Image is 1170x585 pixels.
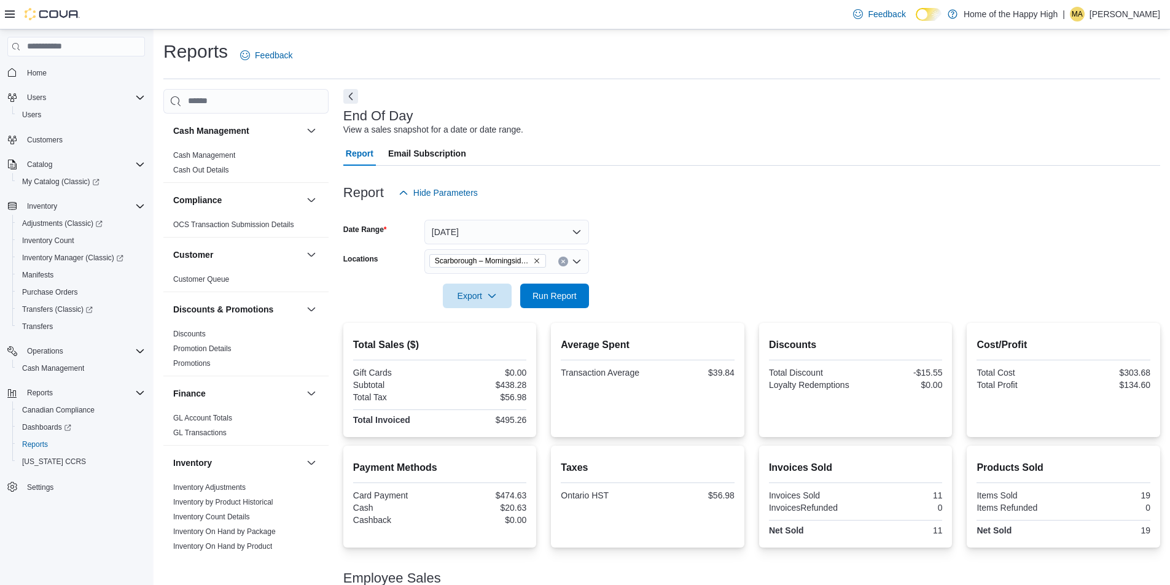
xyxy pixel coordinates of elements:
[27,135,63,145] span: Customers
[173,275,229,284] a: Customer Queue
[343,185,384,200] h3: Report
[173,125,302,137] button: Cash Management
[1066,368,1150,378] div: $303.68
[769,503,853,513] div: InvoicesRefunded
[424,220,589,244] button: [DATE]
[442,368,526,378] div: $0.00
[173,428,227,438] span: GL Transactions
[977,338,1150,352] h2: Cost/Profit
[22,322,53,331] span: Transfers
[22,177,99,187] span: My Catalog (Classic)
[7,59,145,528] nav: Complex example
[173,329,206,339] span: Discounts
[173,194,302,206] button: Compliance
[163,217,329,237] div: Compliance
[22,157,145,172] span: Catalog
[304,455,319,470] button: Inventory
[304,386,319,401] button: Finance
[17,107,46,122] a: Users
[977,525,1012,535] strong: Net Sold
[173,166,229,174] a: Cash Out Details
[1066,525,1150,535] div: 19
[173,165,229,175] span: Cash Out Details
[343,123,523,136] div: View a sales snapshot for a date or date range.
[173,413,232,423] span: GL Account Totals
[17,454,91,469] a: [US_STATE] CCRS
[520,284,589,308] button: Run Report
[163,272,329,292] div: Customer
[17,437,145,452] span: Reports
[353,380,437,390] div: Subtotal
[173,220,294,229] a: OCS Transaction Submission Details
[12,249,150,266] a: Inventory Manager (Classic)
[769,525,804,535] strong: Net Sold
[173,303,302,316] button: Discounts & Promotions
[173,457,212,469] h3: Inventory
[22,363,84,373] span: Cash Management
[769,490,853,500] div: Invoices Sold
[22,66,52,80] a: Home
[561,490,645,500] div: Ontario HST
[450,284,504,308] span: Export
[394,180,483,205] button: Hide Parameters
[353,415,410,425] strong: Total Invoiced
[173,125,249,137] h3: Cash Management
[558,257,568,266] button: Clear input
[858,490,942,500] div: 11
[442,515,526,525] div: $0.00
[173,513,250,521] a: Inventory Count Details
[173,359,211,368] a: Promotions
[442,415,526,425] div: $495.26
[12,360,150,377] button: Cash Management
[1070,7,1085,21] div: Milagros Argoso
[17,107,145,122] span: Users
[22,479,145,494] span: Settings
[12,106,150,123] button: Users
[22,344,145,358] span: Operations
[173,527,276,536] a: Inventory On Hand by Package
[173,194,222,206] h3: Compliance
[12,318,150,335] button: Transfers
[12,401,150,419] button: Canadian Compliance
[173,498,273,506] a: Inventory by Product Historical
[353,392,437,402] div: Total Tax
[353,460,527,475] h2: Payment Methods
[346,141,373,166] span: Report
[916,8,942,21] input: Dark Mode
[977,503,1061,513] div: Items Refunded
[12,232,150,249] button: Inventory Count
[2,478,150,495] button: Settings
[22,90,145,105] span: Users
[304,302,319,317] button: Discounts & Promotions
[163,327,329,376] div: Discounts & Promotions
[22,110,41,120] span: Users
[17,302,98,317] a: Transfers (Classic)
[429,254,546,268] span: Scarborough – Morningside - Friendly Stranger
[173,414,232,422] a: GL Account Totals
[964,7,1058,21] p: Home of the Happy High
[343,254,378,264] label: Locations
[22,440,48,449] span: Reports
[173,542,272,551] a: Inventory On Hand by Product
[435,255,531,267] span: Scarborough – Morningside - Friendly Stranger
[17,361,89,376] a: Cash Management
[343,225,387,234] label: Date Range
[22,385,145,400] span: Reports
[561,338,735,352] h2: Average Spent
[163,411,329,445] div: Finance
[22,199,145,214] span: Inventory
[443,284,512,308] button: Export
[769,380,853,390] div: Loyalty Redemptions
[173,330,206,338] a: Discounts
[17,361,145,376] span: Cash Management
[17,216,145,231] span: Adjustments (Classic)
[2,343,150,360] button: Operations
[1066,380,1150,390] div: $134.60
[173,220,294,230] span: OCS Transaction Submission Details
[173,249,302,261] button: Customer
[27,388,53,398] span: Reports
[12,215,150,232] a: Adjustments (Classic)
[173,151,235,160] a: Cash Management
